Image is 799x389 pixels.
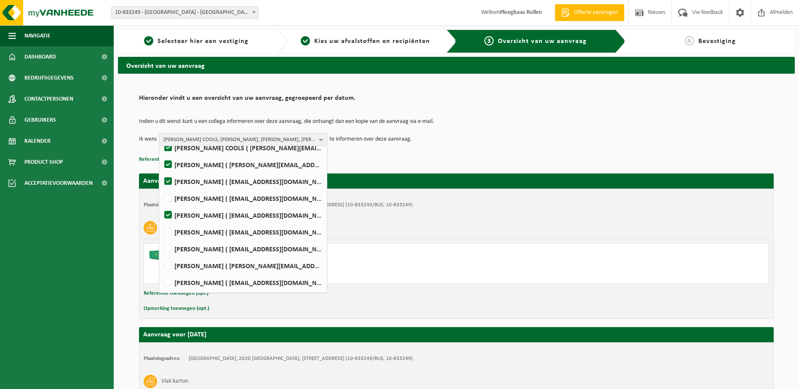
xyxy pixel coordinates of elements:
span: Contactpersonen [24,88,73,109]
span: Bevestiging [698,38,736,45]
span: 3 [484,36,494,45]
button: Referentie toevoegen (opt.) [144,288,208,299]
span: Overzicht van uw aanvraag [498,38,587,45]
span: 10-833249 - IKO NV MILIEUSTRAAT FABRIEK - ANTWERPEN [111,6,259,19]
label: [PERSON_NAME] ( [EMAIL_ADDRESS][DOMAIN_NAME] ) [163,242,323,255]
label: [PERSON_NAME] ( [EMAIL_ADDRESS][DOMAIN_NAME] ) [163,175,323,188]
strong: Aanvraag voor [DATE] [143,331,206,338]
strong: Ploegbaas Rollen [500,9,542,16]
span: Selecteer hier een vestiging [158,38,249,45]
td: [GEOGRAPHIC_DATA], 2020 [GEOGRAPHIC_DATA], [STREET_ADDRESS] (10-833249/BUS, 10-833249) [189,355,413,362]
span: Navigatie [24,25,51,46]
strong: Plaatsingsadres: [144,356,180,361]
h2: Overzicht van uw aanvraag [118,57,795,73]
a: 1Selecteer hier een vestiging [122,36,270,46]
label: [PERSON_NAME] ( [EMAIL_ADDRESS][DOMAIN_NAME] ) [163,209,323,221]
label: [PERSON_NAME] ( [EMAIL_ADDRESS][DOMAIN_NAME] ) [163,192,323,205]
p: Indien u dit wenst kunt u een collega informeren over deze aanvraag, die ontvangt dan een kopie v... [139,119,774,125]
span: Product Shop [24,152,63,173]
div: Ophalen en plaatsen lege container [182,261,490,268]
a: 2Kies uw afvalstoffen en recipiënten [291,36,440,46]
button: Opmerking toevoegen (opt.) [144,303,209,314]
span: 10-833249 - IKO NV MILIEUSTRAAT FABRIEK - ANTWERPEN [112,7,258,19]
label: [PERSON_NAME] ( [PERSON_NAME][EMAIL_ADDRESS][DOMAIN_NAME] ) [163,259,323,272]
span: [PERSON_NAME] COOLS, [PERSON_NAME], [PERSON_NAME], [PERSON_NAME] [163,133,316,146]
p: te informeren over deze aanvraag. [329,133,412,146]
span: Offerte aanvragen [572,8,620,17]
span: Gebruikers [24,109,56,131]
p: Ik wens [139,133,157,146]
span: Acceptatievoorwaarden [24,173,93,194]
label: [PERSON_NAME] ( [EMAIL_ADDRESS][DOMAIN_NAME] ) [163,276,323,289]
button: [PERSON_NAME] COOLS, [PERSON_NAME], [PERSON_NAME], [PERSON_NAME] [159,133,327,146]
span: Dashboard [24,46,56,67]
span: Kies uw afvalstoffen en recipiënten [314,38,430,45]
button: Referentie toevoegen (opt.) [139,154,204,165]
img: HK-XC-30-GN-00.png [148,248,174,261]
div: Aantal: 1 [182,272,490,279]
h3: Vlak karton [161,375,188,388]
strong: Plaatsingsadres: [144,202,180,208]
span: Bedrijfsgegevens [24,67,74,88]
span: Kalender [24,131,51,152]
label: [PERSON_NAME] ( [PERSON_NAME][EMAIL_ADDRESS][DOMAIN_NAME] ) [163,158,323,171]
span: 1 [144,36,153,45]
strong: Aanvraag voor [DATE] [143,178,206,184]
a: Offerte aanvragen [555,4,624,21]
span: 2 [301,36,310,45]
label: [PERSON_NAME] COOLS ( [PERSON_NAME][EMAIL_ADDRESS][DOMAIN_NAME] ) [163,141,323,154]
span: 4 [685,36,694,45]
h2: Hieronder vindt u een overzicht van uw aanvraag, gegroepeerd per datum. [139,95,774,106]
label: [PERSON_NAME] ( [EMAIL_ADDRESS][DOMAIN_NAME] ) [163,226,323,238]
